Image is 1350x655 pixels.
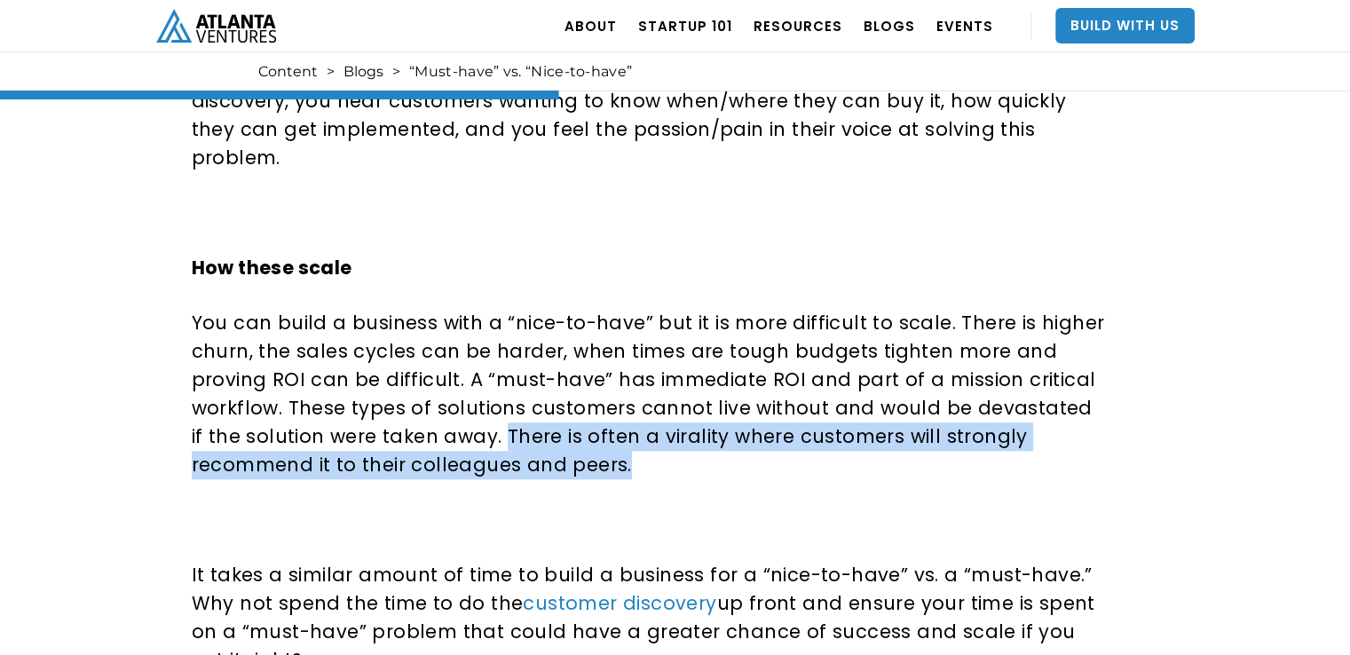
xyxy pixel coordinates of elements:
a: Content [258,63,318,81]
a: Build With Us [1055,8,1195,43]
a: RESOURCES [754,1,842,51]
a: EVENTS [936,1,993,51]
a: ABOUT [564,1,617,51]
a: BLOGS [864,1,915,51]
strong: How these scale [192,255,352,280]
a: Startup 101 [638,1,732,51]
a: Blogs [343,63,383,81]
div: > [392,63,400,81]
a: customer discovery [523,590,716,616]
div: > [327,63,335,81]
p: You can build a business with a “nice-to-have” but it is more difficult to scale. There is higher... [192,309,1109,479]
div: “Must-have” vs. “Nice-to-have” [409,63,632,81]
